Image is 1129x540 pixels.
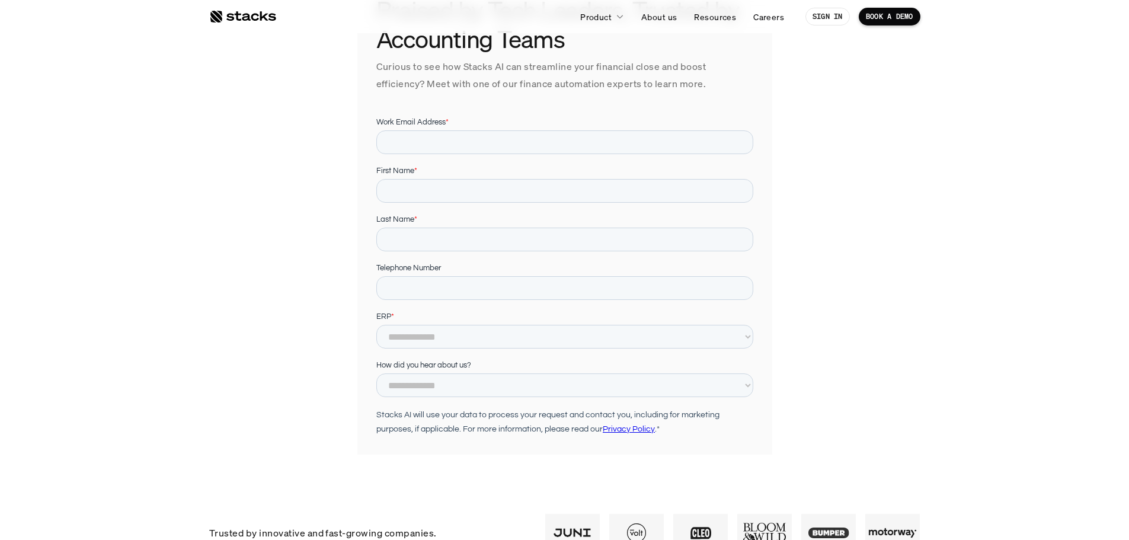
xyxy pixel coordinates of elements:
a: Resources [687,6,743,27]
p: Careers [753,11,784,23]
a: About us [634,6,684,27]
a: Careers [746,6,791,27]
p: About us [641,11,677,23]
a: BOOK A DEMO [859,8,920,25]
p: Curious to see how Stacks AI can streamline your financial close and boost efficiency? Meet with ... [376,58,753,92]
iframe: Form 0 [376,116,753,500]
p: SIGN IN [813,12,843,21]
a: SIGN IN [805,8,850,25]
p: Product [580,11,612,23]
p: BOOK A DEMO [866,12,913,21]
p: Resources [694,11,736,23]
